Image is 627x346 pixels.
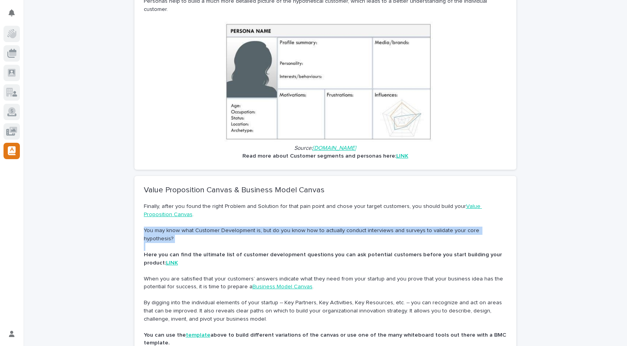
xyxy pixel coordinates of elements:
[396,153,408,159] a: LINK
[144,227,507,243] p: You may know what Customer Development is, but do you know how to actually conduct interviews and...
[144,252,503,266] strong: Here you can find the ultimate list of customer development questions you can ask potential custo...
[222,21,435,142] img: 1593721759625.png
[144,299,507,323] p: By digging into the individual elements of your startup -- Key Partners, Key Activities, Key Reso...
[144,185,507,195] h1: Value Proposition Canvas & Business Model Canvas
[253,284,313,289] a: Business Model Canvas
[294,145,313,151] em: Source:
[313,145,356,151] a: [DOMAIN_NAME]
[10,9,20,22] div: Notifications
[144,202,507,218] p: Finally, after you found the right Problem and Solution for that pain point and chose your target...
[144,332,508,346] strong: above to build different variations of the canvas or use one of the many whiteboard tools out the...
[144,275,507,291] p: When you are satisfied that your customers’ answers indicate what they need from your startup and...
[166,260,178,266] a: LINK
[4,5,20,21] button: Notifications
[242,153,396,159] strong: Read more about Customer segments and personas here:
[144,332,186,338] strong: You can use the
[186,332,210,338] a: template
